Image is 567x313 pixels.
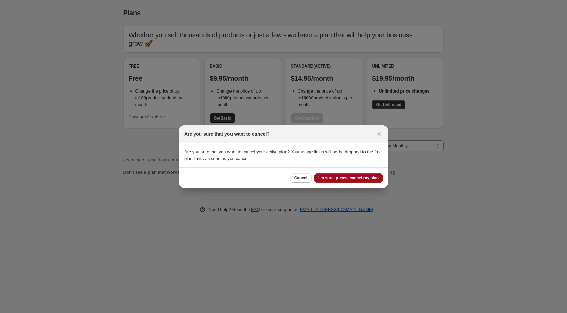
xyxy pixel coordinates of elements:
[184,149,383,162] p: Are you sure that you want to cancel your active plan? Your usage limits will be be dropped to th...
[314,173,383,183] button: I'm sure, please cancel my plan
[184,131,270,137] h2: Are you sure that you want to cancel?
[375,129,384,139] button: Close
[318,175,379,181] span: I'm sure, please cancel my plan
[294,175,307,181] span: Cancel
[290,173,312,183] button: Cancel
